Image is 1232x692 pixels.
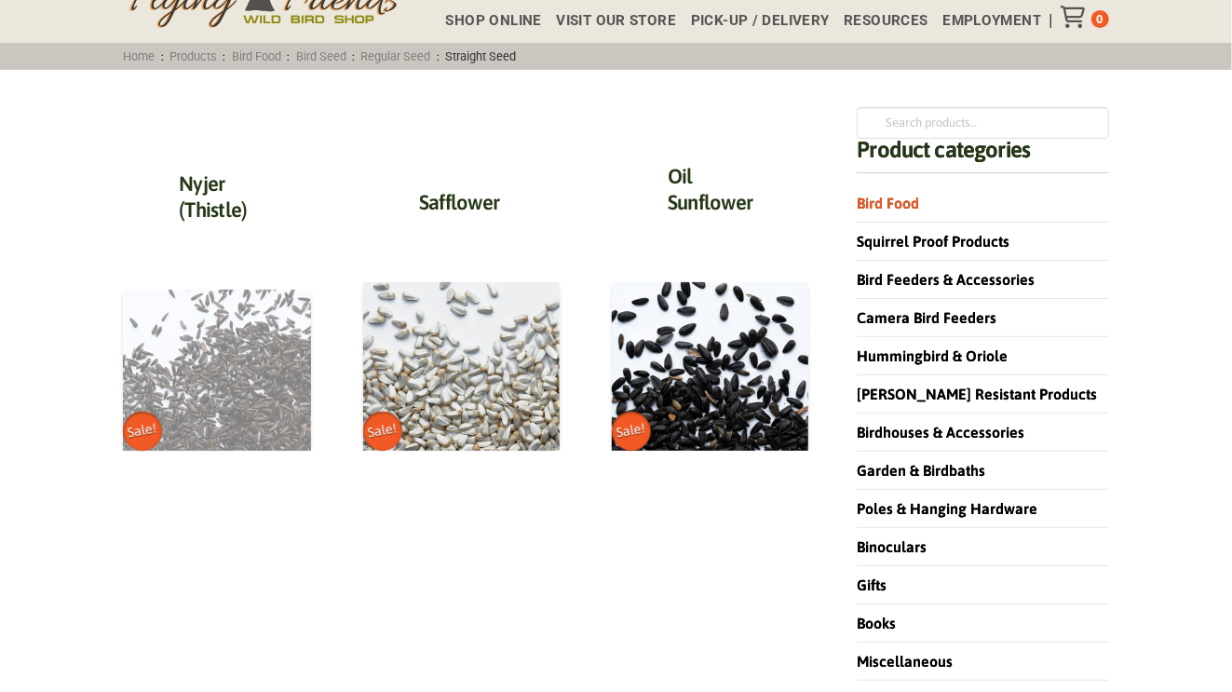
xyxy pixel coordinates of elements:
[927,14,1040,28] a: Employment
[355,49,437,63] a: Regular Seed
[844,14,927,28] span: Resources
[857,309,996,326] a: Camera Bird Feeders
[117,49,522,63] span: : : : : :
[179,171,247,223] a: Nyjer (Thistle)
[1061,6,1091,28] div: Toggle Off Canvas Content
[120,408,166,454] span: Sale!
[419,190,499,214] a: Safflower
[857,615,896,631] a: Books
[857,195,919,211] a: Bird Food
[117,49,161,63] a: Home
[857,139,1108,173] h4: Product categories
[942,14,1041,28] span: Employment
[431,14,542,28] a: Shop Online
[857,577,887,593] a: Gifts
[609,408,655,454] span: Sale!
[857,462,985,479] a: Garden & Birdbaths
[225,49,287,63] a: Bird Food
[857,653,953,670] a: Miscellaneous
[556,14,676,28] span: Visit Our Store
[857,271,1035,288] a: Bird Feeders & Accessories
[857,500,1037,517] a: Poles & Hanging Hardware
[857,347,1008,364] a: Hummingbird & Oriole
[446,14,542,28] span: Shop Online
[541,14,675,28] a: Visit Our Store
[857,386,1097,402] a: [PERSON_NAME] Resistant Products
[676,14,830,28] a: Pick-up / Delivery
[857,538,927,555] a: Binoculars
[857,233,1009,250] a: Squirrel Proof Products
[164,49,223,63] a: Products
[440,49,522,63] span: Straight Seed
[691,14,830,28] span: Pick-up / Delivery
[290,49,352,63] a: Bird Seed
[1097,12,1103,26] span: 0
[829,14,927,28] a: Resources
[668,164,752,215] a: Oil Sunflower
[360,408,406,454] span: Sale!
[857,424,1024,441] a: Birdhouses & Accessories
[857,107,1108,139] input: Search products…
